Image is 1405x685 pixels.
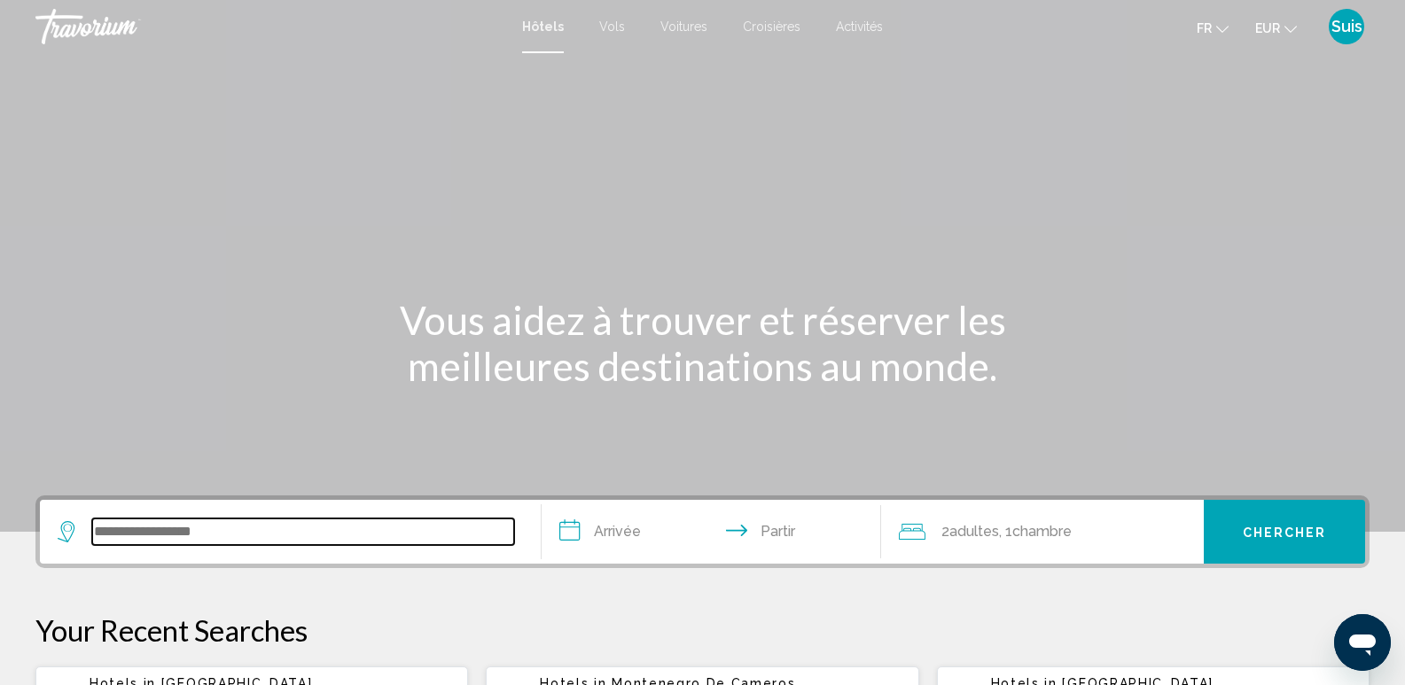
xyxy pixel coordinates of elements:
[941,523,949,540] font: 2
[35,9,504,44] a: Travorium
[35,612,1370,648] p: Your Recent Searches
[1197,21,1212,35] font: fr
[1255,21,1280,35] font: EUR
[400,297,1006,389] font: Vous aidez à trouver et réserver les meilleures destinations au monde.
[1255,15,1297,41] button: Changer de devise
[836,19,883,34] a: Activités
[522,19,564,34] a: Hôtels
[1334,614,1391,671] iframe: Bouton de lancement de la fenêtre de messagerie
[1197,15,1229,41] button: Changer de langue
[542,500,882,564] button: Dates d'arrivée et de départ
[660,19,707,34] a: Voitures
[1012,523,1072,540] font: Chambre
[40,500,1365,564] div: Widget de recherche
[1204,500,1365,564] button: Chercher
[881,500,1204,564] button: Voyageurs : 2 adultes, 0 enfants
[949,523,999,540] font: adultes
[1323,8,1370,45] button: Menu utilisateur
[999,523,1012,540] font: , 1
[743,19,800,34] a: Croisières
[1243,525,1327,540] font: Chercher
[1331,17,1362,35] font: Suis
[599,19,625,34] a: Vols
